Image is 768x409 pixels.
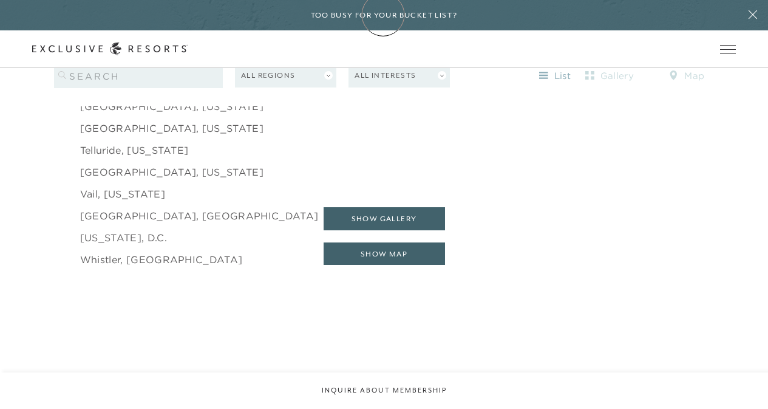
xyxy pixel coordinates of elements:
h6: Too busy for your bucket list? [311,10,458,21]
a: [GEOGRAPHIC_DATA], [GEOGRAPHIC_DATA] [80,208,319,223]
a: Whistler, [GEOGRAPHIC_DATA] [80,252,243,267]
button: Open navigation [720,45,736,53]
button: show map [324,242,445,266]
button: list [528,66,582,86]
button: All Interests [348,64,450,88]
a: [US_STATE], D.C. [80,230,167,245]
a: Vail, [US_STATE] [80,187,165,201]
a: Telluride, [US_STATE] [80,143,189,157]
button: show gallery [324,207,445,230]
button: gallery [582,66,637,86]
button: All Regions [235,64,336,88]
a: [GEOGRAPHIC_DATA], [US_STATE] [80,121,263,136]
iframe: Qualified Messenger [712,353,768,409]
a: [GEOGRAPHIC_DATA], [US_STATE] [80,165,263,179]
input: search [54,64,223,88]
button: map [659,66,714,86]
